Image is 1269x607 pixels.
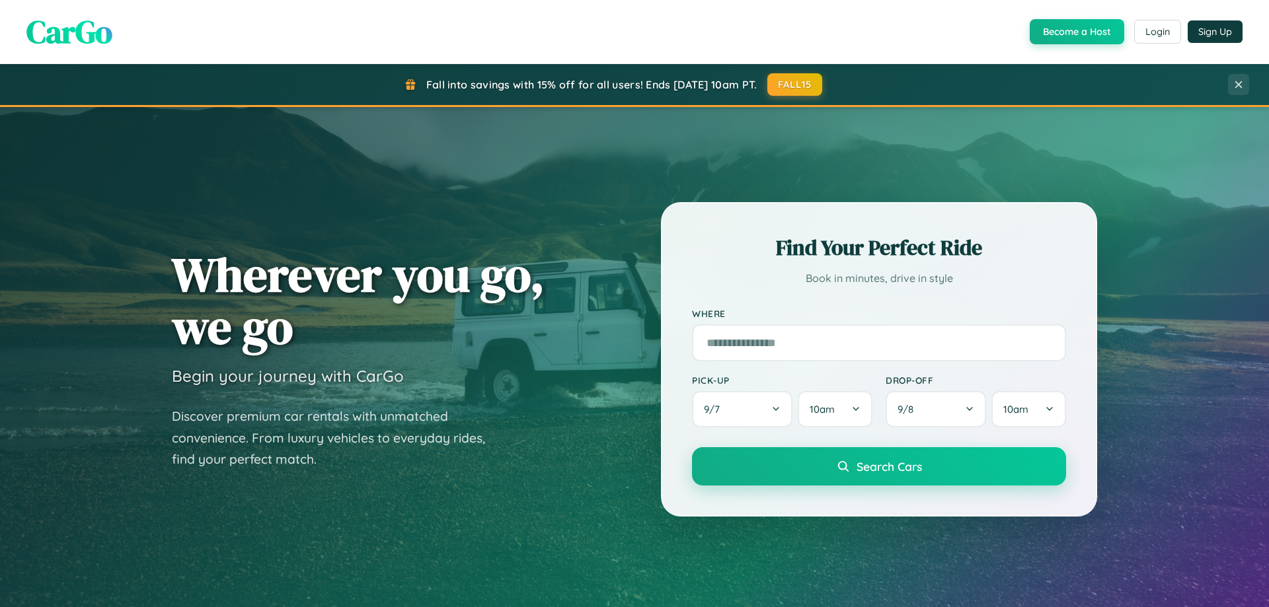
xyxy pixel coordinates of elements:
[692,308,1066,319] label: Where
[991,391,1066,427] button: 10am
[172,366,404,386] h3: Begin your journey with CarGo
[798,391,872,427] button: 10am
[1003,403,1028,415] span: 10am
[692,269,1066,288] p: Book in minutes, drive in style
[426,78,757,91] span: Fall into savings with 15% off for all users! Ends [DATE] 10am PT.
[810,403,835,415] span: 10am
[692,375,872,386] label: Pick-up
[898,403,920,415] span: 9 / 8
[857,459,922,474] span: Search Cars
[767,73,823,96] button: FALL15
[886,391,986,427] button: 9/8
[26,10,112,54] span: CarGo
[704,403,726,415] span: 9 / 7
[172,248,545,353] h1: Wherever you go, we go
[692,233,1066,262] h2: Find Your Perfect Ride
[1030,19,1124,44] button: Become a Host
[692,391,792,427] button: 9/7
[1188,20,1243,43] button: Sign Up
[692,447,1066,485] button: Search Cars
[172,406,502,470] p: Discover premium car rentals with unmatched convenience. From luxury vehicles to everyday rides, ...
[886,375,1066,386] label: Drop-off
[1134,20,1181,44] button: Login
